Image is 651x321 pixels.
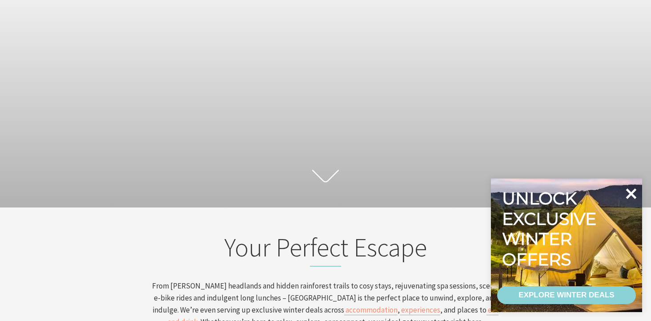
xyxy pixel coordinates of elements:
h2: Your Perfect Escape [151,232,500,267]
span: From [PERSON_NAME] headlands and hidden rainforest trails to cosy stays, rejuvenating spa session... [152,281,499,315]
span: , [398,305,400,315]
div: EXPLORE WINTER DEALS [518,286,614,304]
a: experiences [400,305,440,315]
a: EXPLORE WINTER DEALS [497,286,636,304]
div: Unlock exclusive winter offers [502,188,600,269]
a: accommodation [344,305,398,315]
span: accommodation [346,305,398,315]
span: , and places to [440,305,486,315]
span: experiences [401,305,440,315]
